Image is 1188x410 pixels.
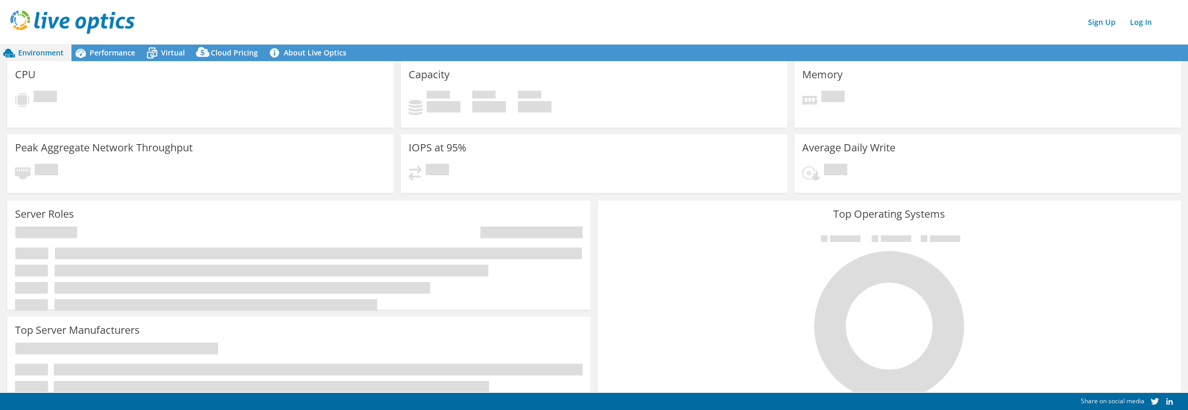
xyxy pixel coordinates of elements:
[605,208,1173,220] h3: Top Operating Systems
[211,48,258,58] span: Cloud Pricing
[821,91,845,105] span: Pending
[1083,15,1121,30] a: Sign Up
[34,91,57,105] span: Pending
[1081,397,1144,405] span: Share on social media
[1125,15,1157,30] a: Log In
[518,91,541,101] span: Total
[161,48,185,58] span: Virtual
[266,45,354,61] a: About Live Optics
[409,142,467,153] h3: IOPS at 95%
[427,91,450,101] span: Used
[472,101,506,112] h4: 0 GiB
[426,164,449,178] span: Pending
[427,101,460,112] h4: 0 GiB
[409,69,450,80] h3: Capacity
[35,164,58,178] span: Pending
[15,142,193,153] h3: Peak Aggregate Network Throughput
[10,10,135,34] img: live_optics_svg.svg
[802,69,843,80] h3: Memory
[90,48,135,58] span: Performance
[802,142,895,153] h3: Average Daily Write
[518,101,552,112] h4: 0 GiB
[824,164,847,178] span: Pending
[15,324,140,336] h3: Top Server Manufacturers
[18,48,64,58] span: Environment
[472,91,496,101] span: Free
[15,208,74,220] h3: Server Roles
[15,69,36,80] h3: CPU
